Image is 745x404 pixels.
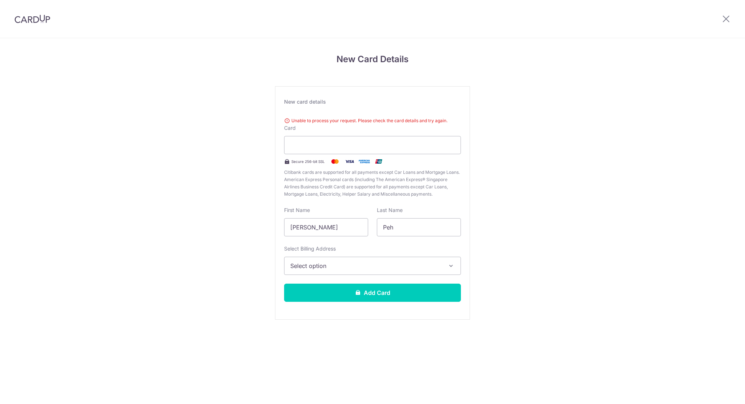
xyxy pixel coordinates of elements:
iframe: Opens a widget where you can find more information [698,382,738,400]
img: .alt.amex [357,157,371,166]
label: Card [284,124,296,132]
span: Select option [290,261,442,270]
input: Cardholder First Name [284,218,368,236]
img: .alt.unionpay [371,157,386,166]
button: Add Card [284,284,461,302]
img: Mastercard [328,157,342,166]
label: Select Billing Address [284,245,336,252]
input: Cardholder Last Name [377,218,461,236]
div: Unable to process your request. Please check the card details and try again. [284,117,461,124]
img: Visa [342,157,357,166]
iframe: Secure card payment input frame [290,141,455,149]
label: First Name [284,207,310,214]
button: Select option [284,257,461,275]
h4: New Card Details [275,53,470,66]
img: CardUp [15,15,50,23]
div: New card details [284,98,461,105]
label: Last Name [377,207,403,214]
span: Citibank cards are supported for all payments except Car Loans and Mortgage Loans. American Expre... [284,169,461,198]
span: Secure 256-bit SSL [291,159,325,164]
